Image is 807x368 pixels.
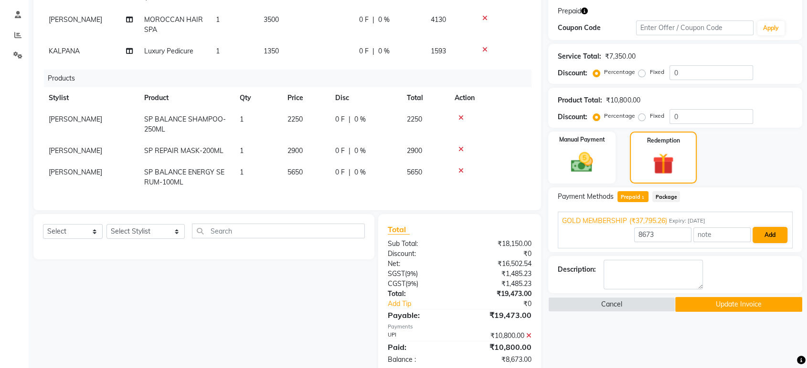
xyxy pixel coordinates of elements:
[617,191,648,202] span: Prepaid
[144,146,223,155] span: SP REPAIR MASK-200ML
[558,192,614,202] span: Payment Methods
[604,68,635,76] label: Percentage
[388,269,405,278] span: SGST
[49,47,80,55] span: KALPANA
[407,115,422,123] span: 2250
[144,115,226,133] span: SP BALANCE SHAMPOO-250ML
[234,87,282,109] th: Qty
[757,21,785,35] button: Apply
[240,115,244,123] span: 1
[381,279,460,289] div: ( )
[287,146,303,155] span: 2900
[49,146,102,155] span: [PERSON_NAME]
[558,6,581,16] span: Prepaid
[381,309,460,321] div: Payable:
[558,265,596,275] div: Description:
[349,114,350,124] span: |
[335,146,345,156] span: 0 F
[460,239,539,249] div: ₹18,150.00
[381,341,460,353] div: Paid:
[354,114,366,124] span: 0 %
[329,87,401,109] th: Disc
[407,146,422,155] span: 2900
[634,227,691,242] input: Amount
[460,289,539,299] div: ₹19,473.00
[649,68,664,76] label: Fixed
[460,309,539,321] div: ₹19,473.00
[354,167,366,177] span: 0 %
[558,51,601,61] div: Service Total:
[460,249,539,259] div: ₹0
[216,47,220,55] span: 1
[49,15,102,24] span: [PERSON_NAME]
[216,15,220,24] span: 1
[558,68,587,78] div: Discount:
[460,269,539,279] div: ₹1,485.23
[381,269,460,279] div: ( )
[44,70,539,87] div: Products
[407,280,416,287] span: 9%
[354,146,366,156] span: 0 %
[378,46,390,56] span: 0 %
[605,51,635,61] div: ₹7,350.00
[652,191,680,202] span: Package
[558,95,602,105] div: Product Total:
[388,279,405,288] span: CGST
[264,15,279,24] span: 3500
[460,355,539,365] div: ₹8,673.00
[381,259,460,269] div: Net:
[282,87,329,109] th: Price
[287,168,303,176] span: 5650
[144,47,193,55] span: Luxury Pedicure
[43,87,138,109] th: Stylist
[349,167,350,177] span: |
[564,150,600,175] img: _cash.svg
[388,225,410,235] span: Total
[407,168,422,176] span: 5650
[264,47,279,55] span: 1350
[335,167,345,177] span: 0 F
[349,146,350,156] span: |
[675,297,802,312] button: Update Invoice
[381,249,460,259] div: Discount:
[693,227,751,242] input: note
[335,114,345,124] span: 0 F
[144,15,203,34] span: MOROCCAN HAIR SPA
[640,195,646,201] span: 1
[372,46,374,56] span: |
[388,323,531,331] div: Payments
[431,47,446,55] span: 1593
[49,115,102,123] span: [PERSON_NAME]
[240,146,244,155] span: 1
[381,355,460,365] div: Balance :
[378,15,390,25] span: 0 %
[460,331,539,341] div: ₹10,800.00
[287,115,303,123] span: 2250
[144,168,224,186] span: SP BALANCE ENERGY SERUM-100ML
[192,224,365,238] input: Search
[548,297,675,312] button: Cancel
[646,151,680,177] img: _gift.svg
[558,112,587,122] div: Discount:
[606,95,640,105] div: ₹10,800.00
[753,227,787,243] button: Add
[460,259,539,269] div: ₹16,502.54
[381,289,460,299] div: Total:
[407,270,416,277] span: 9%
[449,87,531,109] th: Action
[460,341,539,353] div: ₹10,800.00
[381,299,473,309] a: Add Tip
[138,87,234,109] th: Product
[460,279,539,289] div: ₹1,485.23
[401,87,449,109] th: Total
[473,299,539,309] div: ₹0
[359,15,369,25] span: 0 F
[49,168,102,176] span: [PERSON_NAME]
[636,20,754,35] input: Enter Offer / Coupon Code
[669,217,705,225] span: Expiry: [DATE]
[647,136,680,145] label: Redemption
[604,112,635,120] label: Percentage
[381,331,460,341] div: UPI
[558,23,636,33] div: Coupon Code
[431,15,446,24] span: 4130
